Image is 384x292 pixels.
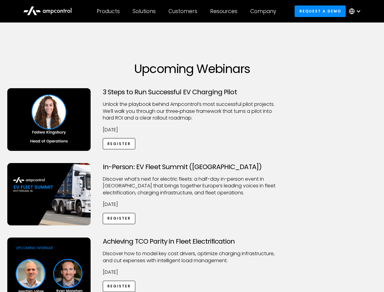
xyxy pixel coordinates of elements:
h3: In-Person: EV Fleet Summit ([GEOGRAPHIC_DATA]) [103,163,282,171]
h3: Achieving TCO Parity in Fleet Electrification [103,238,282,245]
p: [DATE] [103,127,282,133]
div: Products [97,8,120,15]
div: Solutions [133,8,156,15]
p: Unlock the playbook behind Ampcontrol’s most successful pilot projects. We’ll walk you through ou... [103,101,282,121]
p: Discover how to model key cost drivers, optimize charging infrastructure, and cut expenses with i... [103,250,282,264]
a: Register [103,138,136,149]
a: Register [103,213,136,224]
a: Request a demo [295,5,346,17]
p: [DATE] [103,269,282,276]
div: Resources [210,8,237,15]
p: ​Discover what’s next for electric fleets: a half-day in-person event in [GEOGRAPHIC_DATA] that b... [103,176,282,196]
div: Customers [168,8,197,15]
h1: Upcoming Webinars [7,61,377,76]
p: [DATE] [103,201,282,208]
div: Company [250,8,276,15]
a: Register [103,281,136,292]
h3: 3 Steps to Run Successful EV Charging Pilot [103,88,282,96]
